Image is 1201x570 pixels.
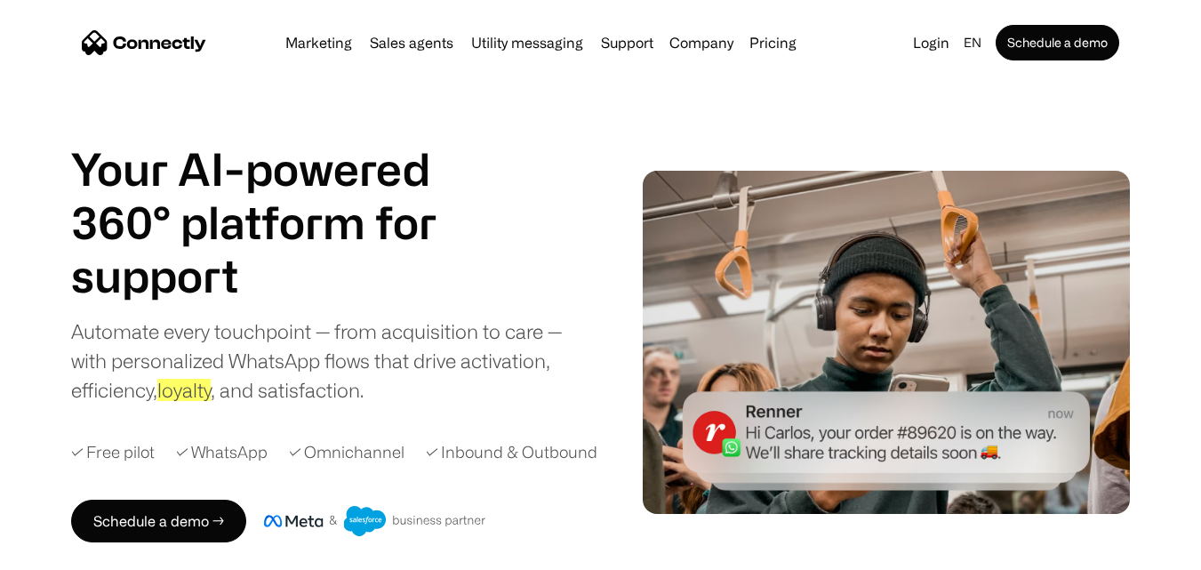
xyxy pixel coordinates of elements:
div: en [964,30,981,55]
div: en [957,30,992,55]
div: Automate every touchpoint — from acquisition to care — with personalized WhatsApp flows that driv... [71,317,594,405]
div: ✓ Free pilot [71,440,155,464]
a: Login [906,30,957,55]
a: Support [594,36,661,50]
a: Pricing [742,36,804,50]
div: ✓ WhatsApp [176,440,268,464]
div: Company [669,30,733,55]
ul: Language list [36,539,107,564]
div: ✓ Omnichannel [289,440,404,464]
a: Schedule a demo → [71,500,246,542]
div: carousel [71,249,480,302]
img: Meta and Salesforce business partner badge. [264,506,486,536]
em: loyalty [157,379,211,401]
a: home [82,29,206,56]
h1: Your AI-powered 360° platform for [71,142,480,249]
div: Company [664,30,739,55]
aside: Language selected: English [18,537,107,564]
a: Marketing [278,36,359,50]
a: Utility messaging [464,36,590,50]
div: ✓ Inbound & Outbound [426,440,597,464]
a: Schedule a demo [996,25,1119,60]
a: Sales agents [363,36,460,50]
